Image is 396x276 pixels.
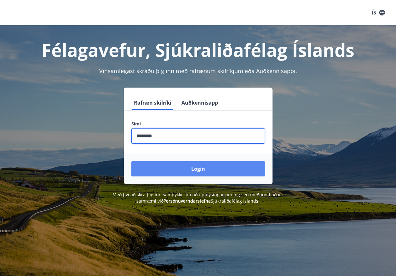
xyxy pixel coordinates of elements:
[368,7,388,18] button: ÍS
[131,121,265,127] label: Sími
[8,38,388,62] h1: Félagavefur, Sjúkraliðafélag Íslands
[164,198,211,204] a: Persónuverndarstefna
[179,95,221,110] button: Auðkennisapp
[112,192,284,204] span: Með því að skrá þig inn samþykkir þú að upplýsingar um þig séu meðhöndlaðar í samræmi við Sjúkral...
[99,67,297,75] span: Vinsamlegast skráðu þig inn með rafrænum skilríkjum eða Auðkennisappi.
[131,95,174,110] button: Rafræn skilríki
[131,161,265,176] button: Login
